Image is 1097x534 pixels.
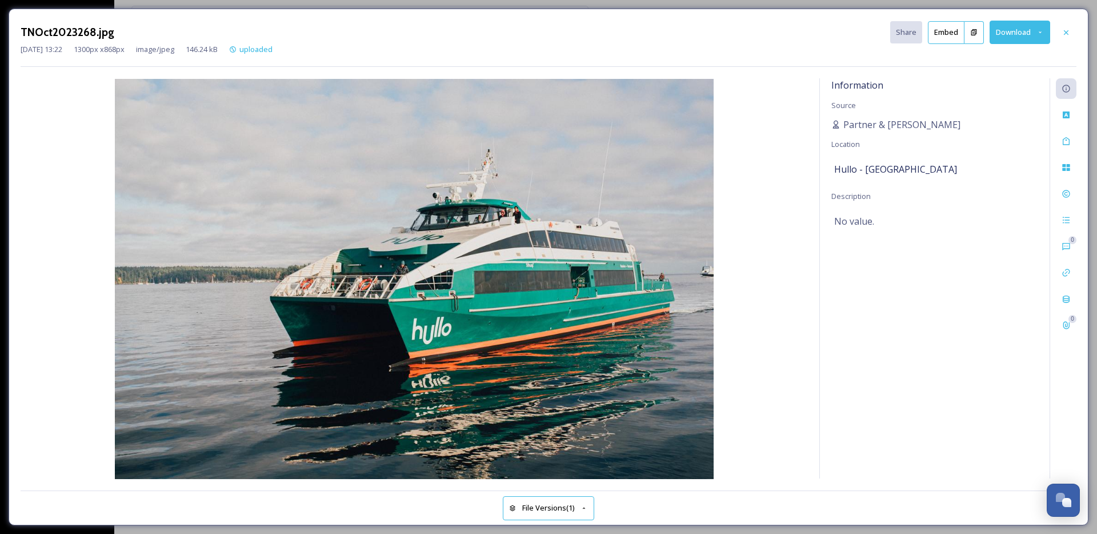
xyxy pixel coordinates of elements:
[834,214,874,228] span: No value.
[186,44,218,55] span: 146.24 kB
[831,79,883,91] span: Information
[834,162,957,176] span: Hullo - [GEOGRAPHIC_DATA]
[1047,484,1080,517] button: Open Chat
[831,100,856,110] span: Source
[1068,315,1076,323] div: 0
[928,21,964,44] button: Embed
[21,79,808,479] img: 1xnbdZaKdLfGm7751xN5wx2B1pqqnY1DP.jpg
[1068,236,1076,244] div: 0
[21,44,62,55] span: [DATE] 13:22
[239,44,273,54] span: uploaded
[74,44,125,55] span: 1300 px x 868 px
[831,191,871,201] span: Description
[503,496,594,520] button: File Versions(1)
[890,21,922,43] button: Share
[21,24,114,41] h3: TNOct2023268.jpg
[990,21,1050,44] button: Download
[843,118,960,131] span: Partner & [PERSON_NAME]
[136,44,174,55] span: image/jpeg
[831,139,860,149] span: Location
